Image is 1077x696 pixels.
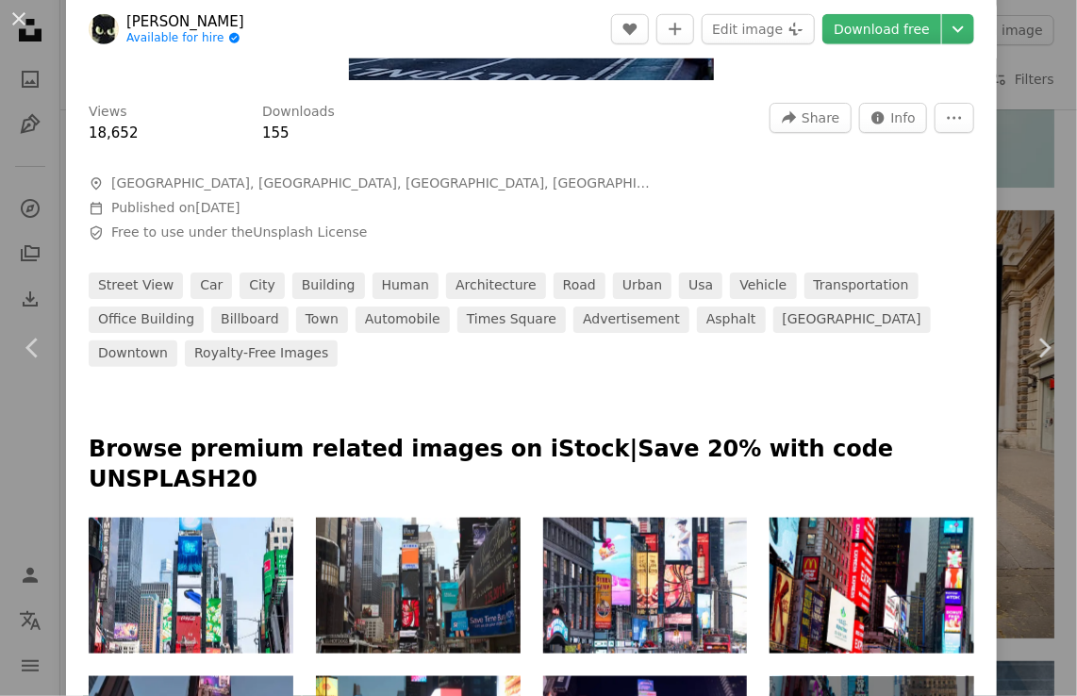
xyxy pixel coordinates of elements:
[89,435,974,495] p: Browse premium related images on iStock | Save 20% with code UNSPLASH20
[356,307,450,333] a: automobile
[211,307,289,333] a: billboard
[1011,257,1077,439] a: Next
[770,518,974,655] img: Bright billboards illuminating Times Square in New York City
[702,14,815,44] button: Edit image
[859,103,928,133] button: Stats about this image
[613,273,671,299] a: urban
[296,307,348,333] a: town
[126,12,244,31] a: [PERSON_NAME]
[126,31,244,46] a: Available for hire
[802,104,839,132] span: Share
[89,307,204,333] a: office building
[457,307,566,333] a: times square
[773,307,931,333] a: [GEOGRAPHIC_DATA]
[656,14,694,44] button: Add to Collection
[262,103,335,122] h3: Downloads
[111,174,654,193] span: [GEOGRAPHIC_DATA], [GEOGRAPHIC_DATA], [GEOGRAPHIC_DATA], [GEOGRAPHIC_DATA]
[942,14,974,44] button: Choose download size
[804,273,919,299] a: transportation
[446,273,546,299] a: architecture
[191,273,232,299] a: car
[89,103,127,122] h3: Views
[262,124,290,141] span: 155
[554,273,605,299] a: road
[697,307,766,333] a: asphalt
[253,224,367,240] a: Unsplash License
[195,200,240,215] time: July 18, 2022 at 12:52:50 AM GMT+1
[89,124,139,141] span: 18,652
[822,14,941,44] a: Download free
[611,14,649,44] button: Like
[240,273,284,299] a: city
[89,273,183,299] a: street view
[679,273,722,299] a: usa
[935,103,974,133] button: More Actions
[373,273,439,299] a: human
[89,518,293,655] img: Time Square in New York City
[891,104,917,132] span: Info
[111,200,240,215] span: Published on
[573,307,689,333] a: advertisement
[89,340,177,367] a: downtown
[89,14,119,44] img: Go to Jeremy Huang's profile
[543,518,748,655] img: New York City - Times Square - USA
[730,273,796,299] a: vehicle
[770,103,851,133] button: Share this image
[316,518,521,655] img: Time square, Manhattan, New York City, USA
[111,224,368,242] span: Free to use under the
[185,340,338,367] a: Royalty-free images
[292,273,365,299] a: building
